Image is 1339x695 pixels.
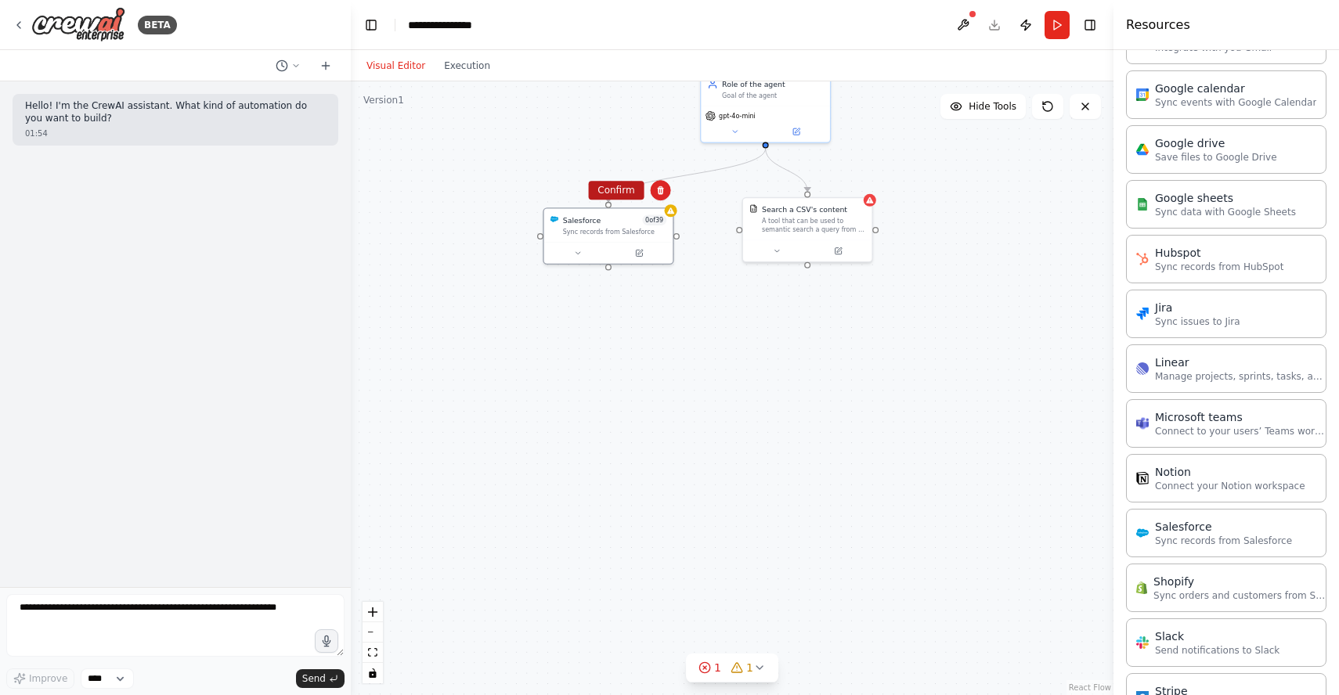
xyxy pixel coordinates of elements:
[408,17,489,33] nav: breadcrumb
[714,660,721,675] span: 1
[1069,683,1111,692] a: React Flow attribution
[1136,362,1149,375] img: Linear
[1155,480,1305,492] p: Connect your Notion workspace
[563,228,666,236] div: Sync records from Salesforce
[1079,14,1101,36] button: Hide right sidebar
[1136,308,1149,320] img: Jira
[746,660,753,675] span: 1
[435,56,500,75] button: Execution
[313,56,338,75] button: Start a new chat
[1155,355,1327,370] div: Linear
[1136,472,1149,484] img: Notion
[760,149,813,192] g: Edge from a8450fc3-e8a9-4d69-b03b-e05ad96938a8 to 35422da5-85a9-4892-909d-f37d15244f82
[1155,206,1296,218] p: Sync data with Google Sheets
[1155,464,1305,480] div: Notion
[1136,417,1149,430] img: Microsoft Teams
[1155,370,1327,383] p: Manage projects, sprints, tasks, and bug tracking in Linear
[315,629,338,653] button: Click to speak your automation idea
[1155,135,1277,151] div: Google drive
[742,197,873,263] div: CSVSearchToolSearch a CSV's contentA tool that can be used to semantic search a query from a CSV'...
[296,669,345,688] button: Send
[1136,88,1149,101] img: Google Calendar
[1155,96,1316,109] p: Sync events with Google Calendar
[1136,253,1149,265] img: HubSpot
[588,181,644,200] button: Confirm
[357,56,435,75] button: Visual Editor
[767,125,826,138] button: Open in side panel
[1155,190,1296,206] div: Google sheets
[1155,425,1327,438] p: Connect to your users’ Teams workspaces
[1136,198,1149,211] img: Google Sheets
[1155,644,1279,657] p: Send notifications to Slack
[1155,151,1277,164] p: Save files to Google Drive
[563,215,601,225] div: Salesforce
[363,663,383,683] button: toggle interactivity
[1136,143,1149,156] img: Google Drive
[31,7,125,42] img: Logo
[749,204,758,213] img: CSVSearchTool
[1126,16,1190,34] h4: Resources
[363,602,383,683] div: React Flow controls
[1136,582,1147,594] img: Shopify
[700,71,831,143] div: Role of the agentGoal of the agentgpt-4o-mini
[722,92,824,100] div: Goal of the agent
[302,672,326,685] span: Send
[808,245,868,257] button: Open in side panel
[543,207,673,265] div: SalesforceSalesforce0of39Sync records from Salesforce
[1155,81,1316,96] div: Google calendar
[1155,245,1283,261] div: Hubspot
[1136,527,1149,539] img: Salesforce
[6,668,74,689] button: Improve
[363,622,383,643] button: zoom out
[969,100,1016,113] span: Hide Tools
[719,112,756,121] span: gpt-4o-mini
[603,149,771,202] g: Edge from a8450fc3-e8a9-4d69-b03b-e05ad96938a8 to 2365a5da-185c-4d60-b9df-e37ac7b2672d
[762,217,865,233] div: A tool that can be used to semantic search a query from a CSV's content.
[1155,409,1327,425] div: Microsoft teams
[1136,636,1149,649] img: Slack
[642,215,666,225] span: Number of enabled actions
[1155,261,1283,273] p: Sync records from HubSpot
[29,672,67,685] span: Improve
[1153,574,1326,589] div: Shopify
[363,643,383,663] button: fit view
[363,602,383,622] button: zoom in
[609,247,669,259] button: Open in side panel
[138,16,177,34] div: BETA
[550,215,559,224] img: Salesforce
[25,100,326,124] p: Hello! I'm the CrewAI assistant. What kind of automation do you want to build?
[1155,519,1292,535] div: Salesforce
[25,128,326,139] div: 01:54
[1155,535,1292,547] p: Sync records from Salesforce
[269,56,307,75] button: Switch to previous chat
[940,94,1026,119] button: Hide Tools
[360,14,382,36] button: Hide left sidebar
[722,79,824,89] div: Role of the agent
[1155,315,1240,328] p: Sync issues to Jira
[1155,628,1279,644] div: Slack
[762,204,847,214] div: Search a CSV's content
[363,94,404,106] div: Version 1
[651,180,671,200] button: Delete node
[1153,589,1326,602] p: Sync orders and customers from Shopify
[686,654,778,682] button: 11
[1155,300,1240,315] div: Jira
